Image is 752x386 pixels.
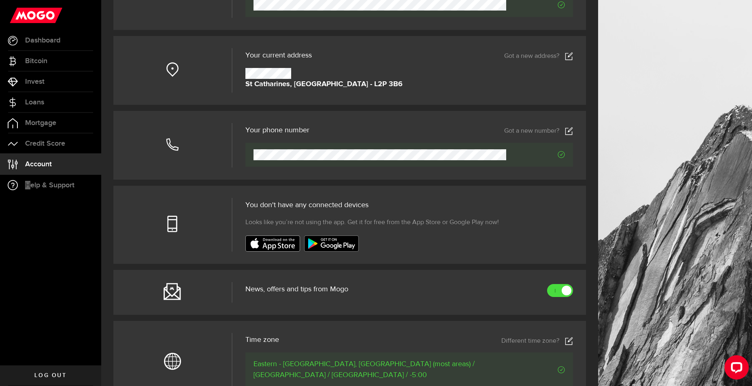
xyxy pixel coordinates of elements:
a: Got a new address? [504,52,573,60]
a: Got a new number? [504,127,573,135]
span: Verified [503,366,565,373]
span: Log out [34,373,66,378]
span: Credit Score [25,140,65,147]
span: Your current address [245,52,312,59]
iframe: LiveChat chat widget [718,352,752,386]
span: Mortgage [25,119,56,127]
span: Bitcoin [25,57,47,65]
span: News, offers and tips from Mogo [245,286,348,293]
span: Looks like you’re not using the app. Get it for free from the App Store or Google Play now! [245,218,499,227]
span: Account [25,161,52,168]
span: Loans [25,99,44,106]
span: Time zone [245,336,279,344]
span: Invest [25,78,45,85]
span: Verified [506,151,565,158]
span: Verified [506,1,565,8]
strong: St Catharines, [GEOGRAPHIC_DATA] - L2P 3B6 [245,79,403,90]
span: Help & Support [25,182,75,189]
h3: Your phone number [245,127,309,134]
a: Different time zone? [501,337,573,345]
span: Dashboard [25,37,60,44]
img: badge-google-play.svg [304,235,359,252]
span: Eastern - [GEOGRAPHIC_DATA], [GEOGRAPHIC_DATA] (most areas) / [GEOGRAPHIC_DATA] / [GEOGRAPHIC_DAT... [254,359,503,381]
span: You don't have any connected devices [245,201,369,209]
img: badge-app-store.svg [245,235,300,252]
